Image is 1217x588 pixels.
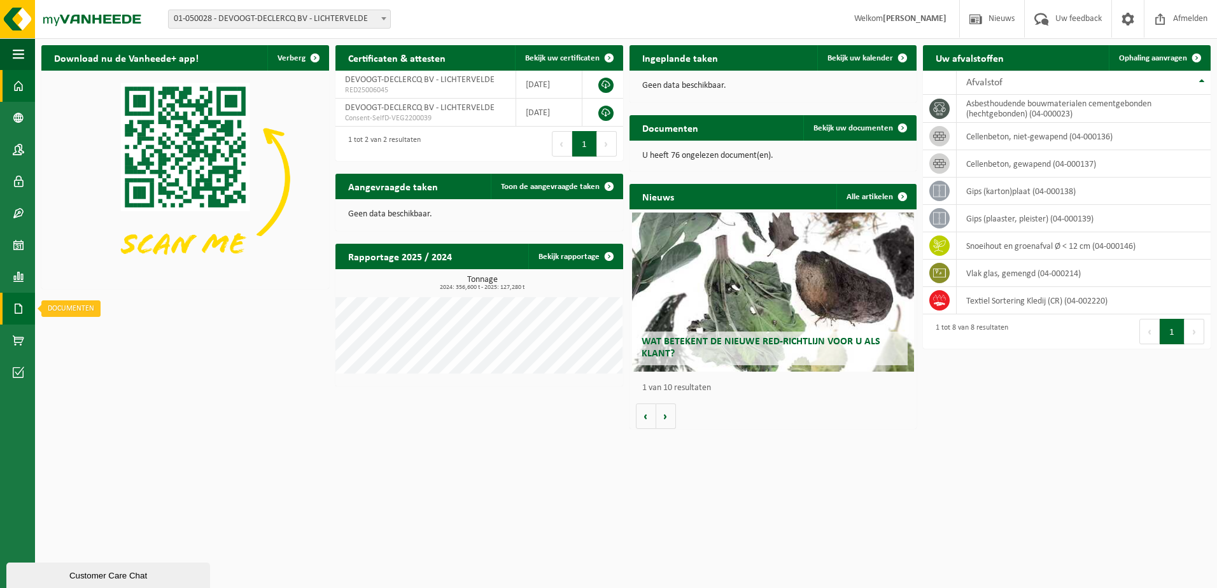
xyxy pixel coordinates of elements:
span: 01-050028 - DEVOOGT-DECLERCQ BV - LICHTERVELDE [168,10,391,29]
td: gips (plaaster, pleister) (04-000139) [957,205,1211,232]
span: Ophaling aanvragen [1119,54,1187,62]
span: Verberg [278,54,306,62]
button: Previous [1139,319,1160,344]
button: 1 [1160,319,1185,344]
a: Bekijk uw documenten [803,115,915,141]
h2: Rapportage 2025 / 2024 [335,244,465,269]
td: Textiel Sortering Kledij (CR) (04-002220) [957,287,1211,314]
a: Wat betekent de nieuwe RED-richtlijn voor u als klant? [632,213,914,372]
button: 1 [572,131,597,157]
td: cellenbeton, gewapend (04-000137) [957,150,1211,178]
h2: Aangevraagde taken [335,174,451,199]
td: gips (karton)plaat (04-000138) [957,178,1211,205]
h2: Documenten [630,115,711,140]
a: Bekijk uw kalender [817,45,915,71]
span: Bekijk uw certificaten [525,54,600,62]
a: Bekijk rapportage [528,244,622,269]
span: Toon de aangevraagde taken [501,183,600,191]
td: cellenbeton, niet-gewapend (04-000136) [957,123,1211,150]
span: Bekijk uw kalender [827,54,893,62]
button: Volgende [656,403,676,429]
span: Bekijk uw documenten [813,124,893,132]
h2: Certificaten & attesten [335,45,458,70]
p: U heeft 76 ongelezen document(en). [642,151,904,160]
img: Download de VHEPlus App [41,71,329,286]
span: Afvalstof [966,78,1002,88]
a: Alle artikelen [836,184,915,209]
h2: Ingeplande taken [630,45,731,70]
div: 1 tot 2 van 2 resultaten [342,130,421,158]
button: Previous [552,131,572,157]
span: DEVOOGT-DECLERCQ BV - LICHTERVELDE [345,103,495,113]
span: 2024: 356,600 t - 2025: 127,280 t [342,284,623,291]
a: Ophaling aanvragen [1109,45,1209,71]
p: 1 van 10 resultaten [642,384,911,393]
td: vlak glas, gemengd (04-000214) [957,260,1211,287]
h3: Tonnage [342,276,623,291]
iframe: chat widget [6,560,213,588]
h2: Uw afvalstoffen [923,45,1017,70]
button: Verberg [267,45,328,71]
span: DEVOOGT-DECLERCQ BV - LICHTERVELDE [345,75,495,85]
button: Next [1185,319,1204,344]
button: Next [597,131,617,157]
span: RED25006045 [345,85,506,95]
span: Consent-SelfD-VEG2200039 [345,113,506,123]
span: Wat betekent de nieuwe RED-richtlijn voor u als klant? [642,337,880,359]
a: Toon de aangevraagde taken [491,174,622,199]
td: [DATE] [516,99,582,127]
td: asbesthoudende bouwmaterialen cementgebonden (hechtgebonden) (04-000023) [957,95,1211,123]
strong: [PERSON_NAME] [883,14,946,24]
h2: Download nu de Vanheede+ app! [41,45,211,70]
p: Geen data beschikbaar. [642,81,904,90]
h2: Nieuws [630,184,687,209]
td: snoeihout en groenafval Ø < 12 cm (04-000146) [957,232,1211,260]
a: Bekijk uw certificaten [515,45,622,71]
span: 01-050028 - DEVOOGT-DECLERCQ BV - LICHTERVELDE [169,10,390,28]
p: Geen data beschikbaar. [348,210,610,219]
button: Vorige [636,403,656,429]
div: 1 tot 8 van 8 resultaten [929,318,1008,346]
td: [DATE] [516,71,582,99]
